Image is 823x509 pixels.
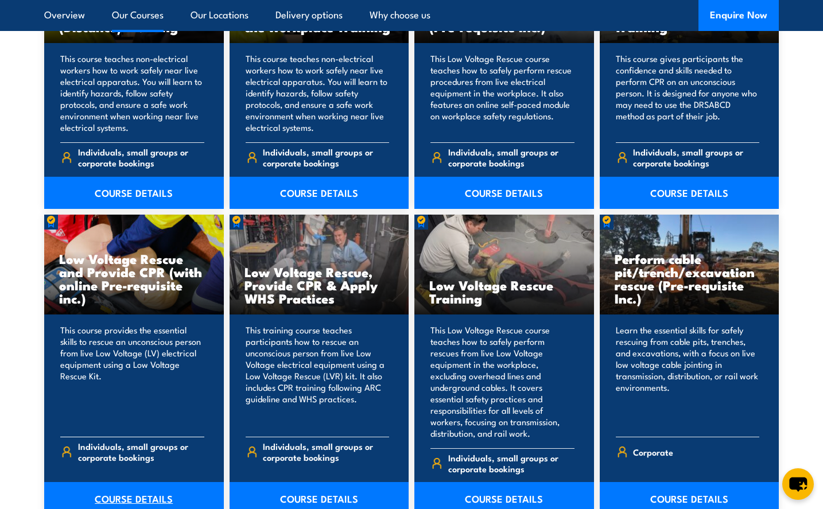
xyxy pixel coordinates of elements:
a: COURSE DETAILS [600,177,779,209]
p: This course provides the essential skills to rescue an unconscious person from live Low Voltage (... [60,324,204,428]
h3: Low Voltage Rescue (Pre-requisite inc.) [429,7,579,33]
a: COURSE DETAILS [230,177,409,209]
p: Learn the essential skills for safely rescuing from cable pits, trenches, and excavations, with a... [616,324,760,428]
span: Individuals, small groups or corporate bookings [263,441,389,463]
span: Individuals, small groups or corporate bookings [78,441,204,463]
p: This course gives participants the confidence and skills needed to perform CPR on an unconscious ... [616,53,760,133]
h3: Low Voltage Rescue Training [429,278,579,305]
span: Individuals, small groups or corporate bookings [263,146,389,168]
h3: Low Voltage Rescue, Provide CPR & Apply WHS Practices [244,265,394,305]
h3: Perform cable pit/trench/excavation rescue (Pre-requisite Inc.) [615,252,764,305]
p: This Low Voltage Rescue course teaches how to safely perform rescue procedures from live electric... [430,53,574,133]
span: Individuals, small groups or corporate bookings [448,452,574,474]
span: Individuals, small groups or corporate bookings [78,146,204,168]
span: Individuals, small groups or corporate bookings [448,146,574,168]
p: This course teaches non-electrical workers how to work safely near live electrical apparatus. You... [246,53,390,133]
a: COURSE DETAILS [44,177,224,209]
h3: Low Voltage Rescue and Provide CPR (with online Pre-requisite inc.) [59,252,209,305]
button: chat-button [782,468,814,500]
span: Individuals, small groups or corporate bookings [633,146,759,168]
p: This Low Voltage Rescue course teaches how to safely perform rescues from live Low Voltage equipm... [430,324,574,439]
p: This training course teaches participants how to rescue an unconscious person from live Low Volta... [246,324,390,428]
p: This course teaches non-electrical workers how to work safely near live electrical apparatus. You... [60,53,204,133]
a: COURSE DETAILS [414,177,594,209]
span: Corporate [633,443,673,461]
